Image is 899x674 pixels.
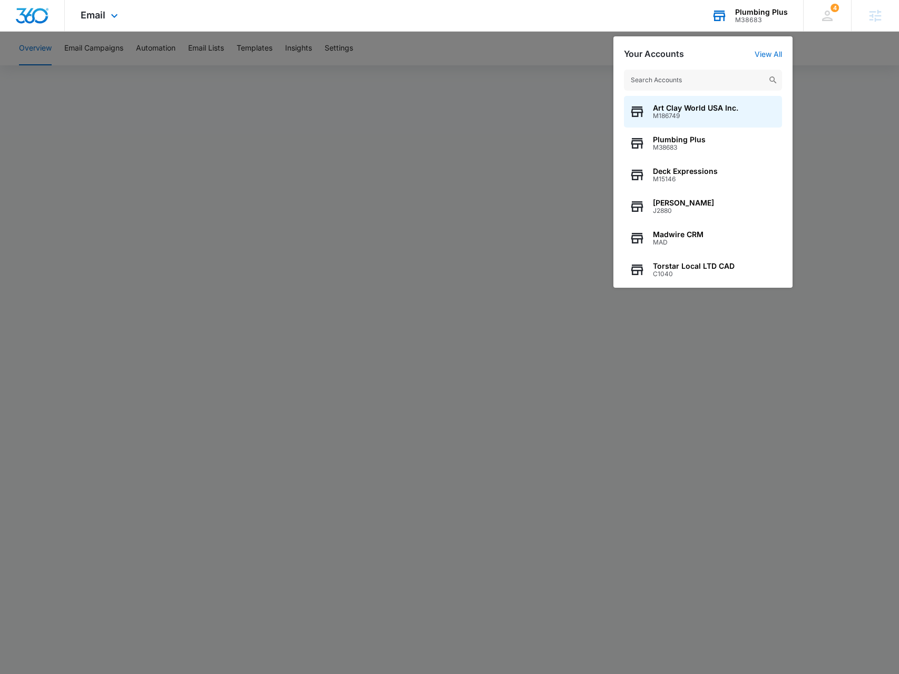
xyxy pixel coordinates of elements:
[653,112,738,120] span: M186749
[624,128,782,159] button: Plumbing PlusM38683
[653,230,703,239] span: Madwire CRM
[653,199,714,207] span: [PERSON_NAME]
[624,254,782,286] button: Torstar Local LTD CADC1040
[81,9,105,21] span: Email
[830,4,839,12] span: 4
[653,144,706,151] span: M38683
[653,262,735,270] span: Torstar Local LTD CAD
[624,49,684,59] h2: Your Accounts
[653,239,703,246] span: MAD
[653,104,738,112] span: Art Clay World USA Inc.
[624,70,782,91] input: Search Accounts
[735,8,788,16] div: account name
[653,175,718,183] span: M15146
[755,50,782,58] a: View All
[624,222,782,254] button: Madwire CRMMAD
[624,96,782,128] button: Art Clay World USA Inc.M186749
[653,167,718,175] span: Deck Expressions
[624,159,782,191] button: Deck ExpressionsM15146
[653,207,714,214] span: J2880
[624,191,782,222] button: [PERSON_NAME]J2880
[653,270,735,278] span: C1040
[830,4,839,12] div: notifications count
[653,135,706,144] span: Plumbing Plus
[735,16,788,24] div: account id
